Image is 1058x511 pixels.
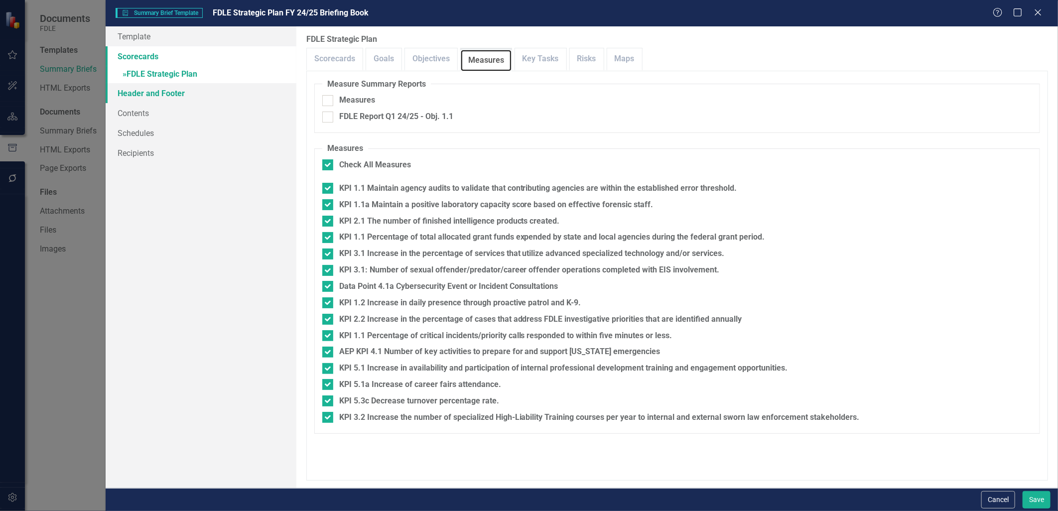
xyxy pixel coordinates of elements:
div: AEP KPI 4.1 Number of key activities to prepare for and support [US_STATE] emergencies [339,346,661,358]
a: Recipients [106,143,296,163]
div: KPI 1.1 Percentage of total allocated grant funds expended by state and local agencies during the... [339,232,765,243]
a: Risks [570,48,604,70]
div: KPI 1.1 Percentage of critical incidents/priority calls responded to within five minutes or less. [339,330,672,342]
a: Goals [366,48,401,70]
span: » [123,69,127,79]
span: FDLE Strategic Plan FY 24/25 Briefing Book [213,8,369,17]
div: KPI 1.2 Increase in daily presence through proactive patrol and K-9. [339,297,581,309]
a: Key Tasks [515,48,566,70]
a: Maps [607,48,642,70]
a: Scorecards [307,48,363,70]
a: Objectives [405,48,457,70]
div: KPI 5.3c Decrease turnover percentage rate. [339,395,499,407]
a: »FDLE Strategic Plan [106,66,296,84]
div: KPI 1.1a Maintain a positive laboratory capacity score based on effective forensic staff. [339,199,654,211]
div: Data Point 4.1a Cybersecurity Event or Incident Consultations [339,281,558,292]
label: FDLE Strategic Plan [306,34,1048,45]
div: KPI 3.2 Increase the number of specialized High-Liability Training courses per year to internal a... [339,412,860,423]
button: Cancel [981,491,1015,509]
div: Check All Measures [339,159,411,171]
div: KPI 2.1 The number of finished intelligence products created. [339,216,560,227]
div: FDLE Report Q1 24/25 - Obj. 1.1 [339,111,453,123]
div: KPI 3.1 Increase in the percentage of services that utilize advanced specialized technology and/o... [339,248,725,259]
a: Template [106,26,296,46]
a: Schedules [106,123,296,143]
button: Save [1023,491,1051,509]
a: Header and Footer [106,83,296,103]
legend: Measure Summary Reports [322,79,431,90]
div: KPI 3.1: Number of sexual offender/predator/career offender operations completed with EIS involve... [339,264,720,276]
div: KPI 5.1a Increase of career fairs attendance. [339,379,501,390]
legend: Measures [322,143,368,154]
a: Scorecards [106,46,296,66]
div: KPI 1.1 Maintain agency audits to validate that contributing agencies are within the established ... [339,183,737,194]
a: Contents [106,103,296,123]
a: Measures [461,50,512,71]
span: Summary Brief Template [116,8,202,18]
div: KPI 5.1 Increase in availability and participation of internal professional development training ... [339,363,788,374]
div: KPI 2.2 Increase in the percentage of cases that address FDLE investigative priorities that are i... [339,314,742,325]
div: Measures [339,95,375,106]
